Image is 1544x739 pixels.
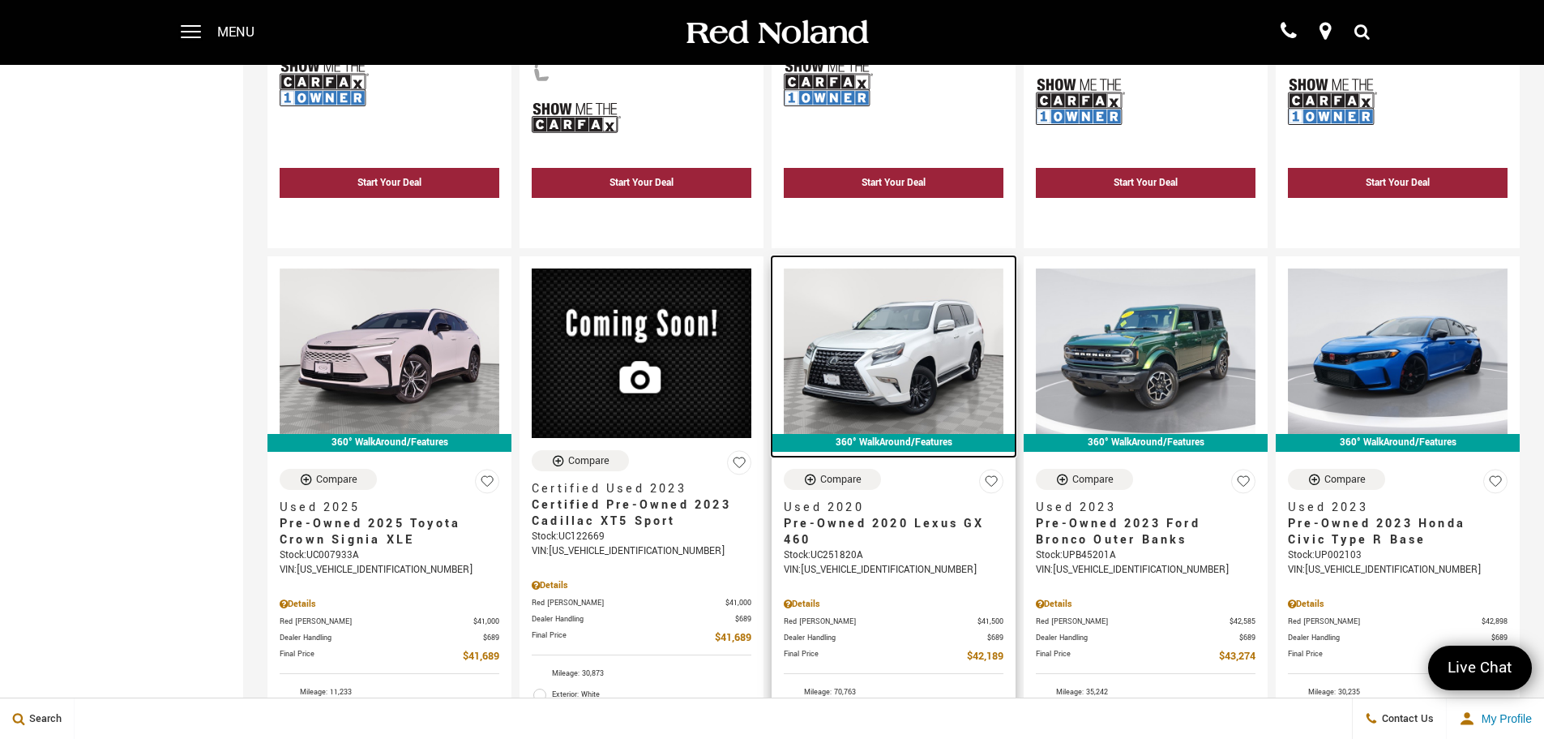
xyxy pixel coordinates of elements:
[784,54,873,113] img: Show Me the CARFAX 1-Owner Badge
[1114,176,1178,190] div: Start Your Deal
[683,19,870,47] img: Red Noland Auto Group
[1036,500,1255,548] a: Used 2023Pre-Owned 2023 Ford Bronco Outer Banks
[1324,472,1366,487] div: Compare
[280,168,499,198] div: Start Your Deal
[1036,72,1125,131] img: Show Me the CARFAX 1-Owner Badge
[1428,646,1532,690] a: Live Chat
[1036,563,1255,578] div: VIN: [US_VEHICLE_IDENTIFICATION_NUMBER]
[784,500,1003,548] a: Used 2020Pre-Owned 2020 Lexus GX 460
[463,648,499,665] span: $41,689
[568,453,609,468] div: Compare
[1036,648,1255,665] a: Final Price $43,274
[784,616,977,628] span: Red [PERSON_NAME]
[1491,632,1508,644] span: $689
[1447,698,1544,739] button: Open user profile menu
[784,548,1003,563] div: Stock : UC251820A
[1230,616,1255,628] span: $42,585
[1288,516,1495,548] span: Pre-Owned 2023 Honda Civic Type R Base
[967,648,1003,665] span: $42,189
[1288,648,1471,665] span: Final Price
[1036,616,1230,628] span: Red [PERSON_NAME]
[1036,469,1133,490] button: Compare Vehicle
[1036,516,1243,548] span: Pre-Owned 2023 Ford Bronco Outer Banks
[280,616,473,628] span: Red [PERSON_NAME]
[532,613,735,625] span: Dealer Handling
[1036,616,1255,628] a: Red [PERSON_NAME] $42,585
[784,648,967,665] span: Final Price
[552,687,751,703] span: Exterior: White
[784,632,987,644] span: Dealer Handling
[1288,469,1385,490] button: Compare Vehicle
[1288,168,1508,198] div: Start Your Deal
[280,54,369,113] img: Show Me the CARFAX 1-Owner Badge
[725,597,751,609] span: $41,000
[1036,682,1255,703] li: Mileage: 35,242
[1036,500,1243,516] span: Used 2023
[1036,597,1255,612] div: Pricing Details - Pre-Owned 2023 Ford Bronco Outer Banks 4WD
[532,481,751,530] a: Certified Used 2023Certified Pre-Owned 2023 Cadillac XT5 Sport
[784,168,1003,198] div: Start Your Deal
[280,500,499,548] a: Used 2025Pre-Owned 2025 Toyota Crown Signia XLE
[1036,548,1255,563] div: Stock : UPB45201A
[532,481,739,497] span: Certified Used 2023
[977,616,1003,628] span: $41,500
[1036,632,1239,644] span: Dealer Handling
[532,168,751,198] div: Start Your Deal
[473,616,499,628] span: $41,000
[1072,472,1114,487] div: Compare
[862,176,926,190] div: Start Your Deal
[1288,632,1508,644] a: Dealer Handling $689
[280,269,499,433] img: 2025 Toyota Crown Signia XLE
[1288,548,1508,563] div: Stock : UP002103
[1288,563,1508,578] div: VIN: [US_VEHICLE_IDENTIFICATION_NUMBER]
[1288,72,1377,131] img: Show Me the CARFAX 1-Owner Badge
[1288,500,1508,548] a: Used 2023Pre-Owned 2023 Honda Civic Type R Base
[1036,168,1255,198] div: Start Your Deal
[280,469,377,490] button: Compare Vehicle
[532,597,751,609] a: Red [PERSON_NAME] $41,000
[1288,648,1508,665] a: Final Price $43,587
[280,648,499,665] a: Final Price $41,689
[532,578,751,593] div: Pricing Details - Certified Pre-Owned 2023 Cadillac XT5 Sport With Navigation & AWD
[820,472,862,487] div: Compare
[532,450,629,471] button: Compare Vehicle
[1439,657,1520,679] span: Live Chat
[784,516,991,548] span: Pre-Owned 2020 Lexus GX 460
[1219,648,1255,665] span: $43,274
[532,202,751,232] div: undefined - Pre-Owned 2021 Jeep Grand Cherokee L Summit With Navigation & 4WD
[280,682,499,703] li: Mileage: 11,233
[532,597,725,609] span: Red [PERSON_NAME]
[1288,616,1508,628] a: Red [PERSON_NAME] $42,898
[1288,500,1495,516] span: Used 2023
[784,632,1003,644] a: Dealer Handling $689
[267,434,511,452] div: 360° WalkAround/Features
[784,269,1003,433] img: 2020 Lexus GX 460
[1288,202,1508,232] div: undefined - Pre-Owned 2020 Land Rover Defender 110 SE With Navigation & 4WD
[784,597,1003,612] div: Pricing Details - Pre-Owned 2020 Lexus GX 460 4WD
[280,632,483,644] span: Dealer Handling
[280,597,499,612] div: Pricing Details - Pre-Owned 2025 Toyota Crown Signia XLE With Navigation & AWD
[784,648,1003,665] a: Final Price $42,189
[1036,202,1255,232] div: undefined - Pre-Owned 2022 Ford Explorer Platinum With Navigation & 4WD
[1482,616,1508,628] span: $42,898
[532,664,751,685] li: Mileage: 30,873
[25,711,62,726] span: Search
[532,544,751,559] div: VIN: [US_VEHICLE_IDENTIFICATION_NUMBER]
[316,472,357,487] div: Compare
[784,469,881,490] button: Compare Vehicle
[280,202,499,232] div: undefined - Certified Pre-Owned 2022 INFINITI QX60 LUXE With Navigation & AWD
[784,202,1003,232] div: undefined - Certified Pre-Owned 2024 INFINITI QX50 Sensory With Navigation & AWD
[735,613,751,625] span: $689
[280,563,499,578] div: VIN: [US_VEHICLE_IDENTIFICATION_NUMBER]
[357,176,421,190] div: Start Your Deal
[532,64,551,76] span: Leather Seats
[532,530,751,544] div: Stock : UC122669
[280,500,487,516] span: Used 2025
[1366,176,1430,190] div: Start Your Deal
[1239,632,1255,644] span: $689
[1036,648,1219,665] span: Final Price
[784,682,1003,703] li: Mileage: 70,763
[1024,434,1268,452] div: 360° WalkAround/Features
[1288,269,1508,433] img: 2023 Honda Civic Type R Base
[1036,632,1255,644] a: Dealer Handling $689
